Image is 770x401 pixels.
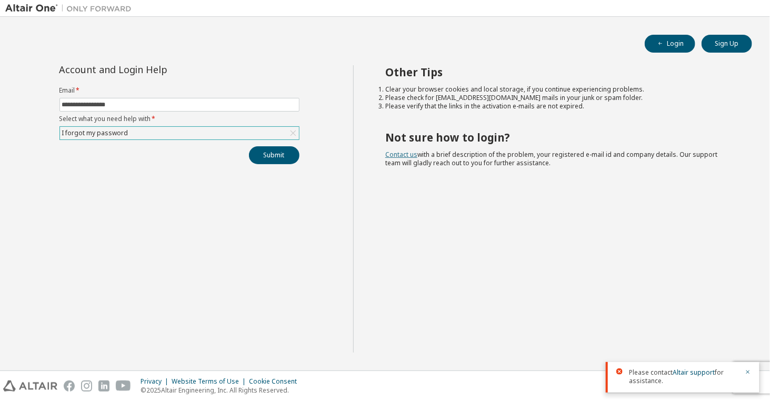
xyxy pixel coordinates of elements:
[629,368,738,385] span: Please contact for assistance.
[385,131,733,144] h2: Not sure how to login?
[81,380,92,392] img: instagram.svg
[59,86,299,95] label: Email
[3,380,57,392] img: altair_logo.svg
[60,127,299,139] div: I forgot my password
[385,65,733,79] h2: Other Tips
[702,35,752,53] button: Sign Up
[385,150,717,167] span: with a brief description of the problem, your registered e-mail id and company details. Our suppo...
[116,380,131,392] img: youtube.svg
[98,380,109,392] img: linkedin.svg
[59,65,252,74] div: Account and Login Help
[5,3,137,14] img: Altair One
[64,380,75,392] img: facebook.svg
[61,127,130,139] div: I forgot my password
[645,35,695,53] button: Login
[385,102,733,111] li: Please verify that the links in the activation e-mails are not expired.
[141,386,303,395] p: © 2025 Altair Engineering, Inc. All Rights Reserved.
[673,368,715,377] a: Altair support
[385,150,417,159] a: Contact us
[385,85,733,94] li: Clear your browser cookies and local storage, if you continue experiencing problems.
[249,146,299,164] button: Submit
[172,377,249,386] div: Website Terms of Use
[385,94,733,102] li: Please check for [EMAIL_ADDRESS][DOMAIN_NAME] mails in your junk or spam folder.
[141,377,172,386] div: Privacy
[59,115,299,123] label: Select what you need help with
[249,377,303,386] div: Cookie Consent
